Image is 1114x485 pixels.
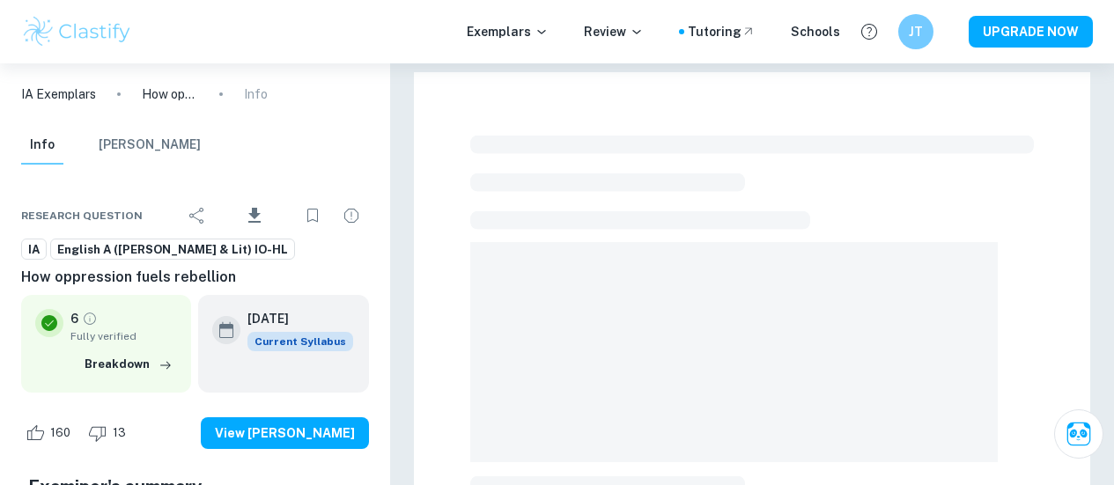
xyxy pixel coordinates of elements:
[21,419,80,447] div: Like
[103,424,136,442] span: 13
[584,22,644,41] p: Review
[688,22,756,41] a: Tutoring
[51,241,294,259] span: English A ([PERSON_NAME] & Lit) IO-HL
[41,424,80,442] span: 160
[247,332,353,351] div: This exemplar is based on the current syllabus. Feel free to refer to it for inspiration/ideas wh...
[295,198,330,233] div: Bookmark
[84,419,136,447] div: Dislike
[70,328,177,344] span: Fully verified
[247,332,353,351] span: Current Syllabus
[21,208,143,224] span: Research question
[218,193,291,239] div: Download
[142,85,198,104] p: How oppression fuels rebellion
[80,351,177,378] button: Breakdown
[21,14,133,49] img: Clastify logo
[969,16,1093,48] button: UPGRADE NOW
[21,267,369,288] h6: How oppression fuels rebellion
[201,417,369,449] button: View [PERSON_NAME]
[791,22,840,41] a: Schools
[21,126,63,165] button: Info
[50,239,295,261] a: English A ([PERSON_NAME] & Lit) IO-HL
[99,126,201,165] button: [PERSON_NAME]
[854,17,884,47] button: Help and Feedback
[898,14,933,49] button: JT
[21,85,96,104] a: IA Exemplars
[906,22,926,41] h6: JT
[21,239,47,261] a: IA
[334,198,369,233] div: Report issue
[247,309,339,328] h6: [DATE]
[22,241,46,259] span: IA
[244,85,268,104] p: Info
[467,22,549,41] p: Exemplars
[82,311,98,327] a: Grade fully verified
[1054,409,1103,459] button: Ask Clai
[70,309,78,328] p: 6
[180,198,215,233] div: Share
